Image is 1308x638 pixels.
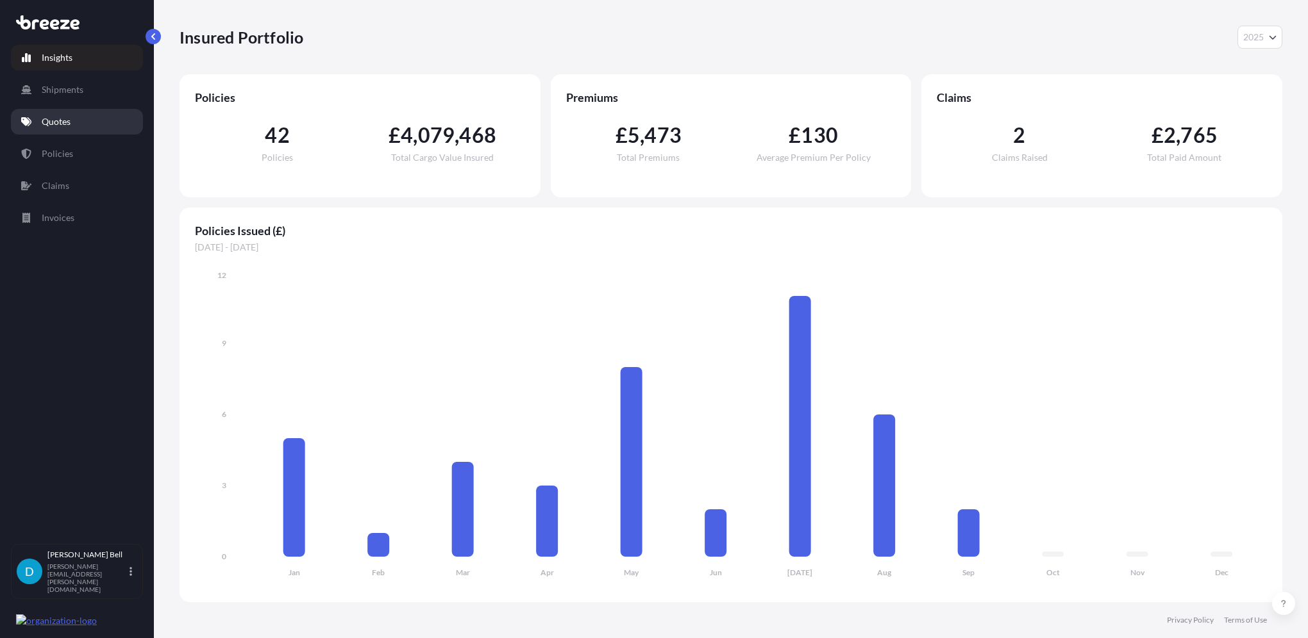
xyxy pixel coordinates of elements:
span: £ [1152,125,1164,145]
tspan: 6 [222,409,226,419]
tspan: 3 [222,480,226,490]
span: 473 [644,125,682,145]
span: 2025 [1243,31,1264,44]
p: Shipments [42,83,83,96]
span: Policies Issued (£) [195,223,1267,238]
span: Claims Raised [992,153,1048,162]
tspan: Apr [541,568,554,577]
tspan: Oct [1046,568,1060,577]
span: 42 [265,125,289,145]
p: Insights [42,51,72,64]
tspan: May [624,568,639,577]
span: 765 [1180,125,1218,145]
span: , [1176,125,1180,145]
p: Policies [42,147,73,160]
p: [PERSON_NAME][EMAIL_ADDRESS][PERSON_NAME][DOMAIN_NAME] [47,562,127,593]
span: £ [616,125,628,145]
span: 468 [459,125,496,145]
button: Year Selector [1237,26,1282,49]
a: Invoices [11,205,143,231]
span: , [455,125,459,145]
span: Policies [262,153,293,162]
span: £ [789,125,801,145]
span: 4 [401,125,413,145]
img: organization-logo [16,614,97,627]
span: 2 [1013,125,1025,145]
a: Privacy Policy [1167,615,1214,625]
a: Quotes [11,109,143,135]
span: Total Premiums [617,153,680,162]
p: Claims [42,179,69,192]
tspan: Aug [877,568,892,577]
tspan: 0 [222,552,226,561]
span: 2 [1164,125,1176,145]
tspan: Jan [289,568,300,577]
tspan: Nov [1130,568,1145,577]
span: Total Cargo Value Insured [391,153,494,162]
span: Average Premium Per Policy [757,153,871,162]
span: Policies [195,90,525,105]
tspan: Jun [710,568,722,577]
a: Terms of Use [1224,615,1267,625]
p: Quotes [42,115,71,128]
p: Insured Portfolio [180,27,303,47]
span: , [640,125,644,145]
span: , [413,125,417,145]
span: D [25,565,34,578]
a: Policies [11,141,143,167]
a: Shipments [11,77,143,102]
span: [DATE] - [DATE] [195,241,1267,254]
span: £ [389,125,401,145]
a: Insights [11,45,143,70]
tspan: Dec [1215,568,1228,577]
p: Invoices [42,211,74,224]
tspan: 12 [217,270,226,280]
span: 130 [801,125,838,145]
p: [PERSON_NAME] Bell [47,550,127,560]
span: Premiums [566,90,896,105]
tspan: Mar [456,568,470,577]
tspan: Sep [962,568,975,577]
tspan: [DATE] [787,568,812,577]
tspan: Feb [372,568,385,577]
span: Claims [937,90,1267,105]
span: Total Paid Amount [1147,153,1221,162]
span: 079 [418,125,455,145]
a: Claims [11,173,143,199]
tspan: 9 [222,338,226,348]
span: 5 [628,125,640,145]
